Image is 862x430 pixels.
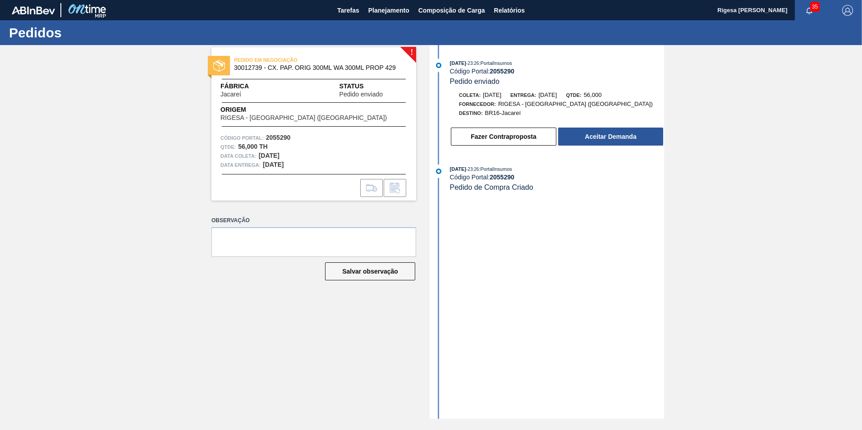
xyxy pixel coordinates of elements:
[339,82,407,91] span: Status
[498,101,653,107] span: RIGESA - [GEOGRAPHIC_DATA] ([GEOGRAPHIC_DATA])
[459,92,481,98] span: Coleta:
[466,61,479,66] span: - 23:26
[494,5,525,16] span: Relatórios
[450,174,664,181] div: Código Portal:
[450,60,466,66] span: [DATE]
[220,133,264,142] span: Código Portal:
[220,114,387,121] span: RIGESA - [GEOGRAPHIC_DATA] ([GEOGRAPHIC_DATA])
[368,5,409,16] span: Planejamento
[558,128,663,146] button: Aceitar Demanda
[450,68,664,75] div: Código Portal:
[211,214,416,227] label: Observação
[479,60,512,66] span: : PortalInsumos
[795,4,824,17] button: Notificações
[266,134,291,141] strong: 2055290
[485,110,521,116] span: BR16-Jacareí
[220,105,407,114] span: Origem
[384,179,406,197] div: Informar alteração no pedido
[510,92,536,98] span: Entrega:
[483,91,501,98] span: [DATE]
[538,91,557,98] span: [DATE]
[459,110,483,116] span: Destino:
[234,64,398,71] span: 30012739 - CX. PAP. ORIG 300ML WA 300ML PROP 429
[220,82,270,91] span: Fábrica
[238,143,267,150] strong: 56,000 TH
[436,169,441,174] img: atual
[325,262,415,280] button: Salvar observação
[220,160,261,169] span: Data entrega:
[220,142,236,151] span: Qtde :
[337,5,359,16] span: Tarefas
[450,166,466,172] span: [DATE]
[810,2,820,12] span: 35
[234,55,360,64] span: PEDIDO EM NEGOCIAÇÃO
[584,91,602,98] span: 56,000
[490,174,514,181] strong: 2055290
[12,6,55,14] img: TNhmsLtSVTkK8tSr43FrP2fwEKptu5GPRR3wAAAABJRU5ErkJggg==
[466,167,479,172] span: - 23:26
[213,60,225,72] img: status
[436,63,441,68] img: atual
[479,166,512,172] span: : PortalInsumos
[360,179,383,197] div: Ir para Composição de Carga
[220,151,257,160] span: Data coleta:
[220,91,241,98] span: Jacareí
[339,91,383,98] span: Pedido enviado
[450,183,533,191] span: Pedido de Compra Criado
[259,152,280,159] strong: [DATE]
[459,101,496,107] span: Fornecedor:
[450,78,500,85] span: Pedido enviado
[418,5,485,16] span: Composição de Carga
[9,27,169,38] h1: Pedidos
[451,128,556,146] button: Fazer Contraproposta
[490,68,514,75] strong: 2055290
[263,161,284,168] strong: [DATE]
[566,92,581,98] span: Qtde:
[842,5,853,16] img: Logout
